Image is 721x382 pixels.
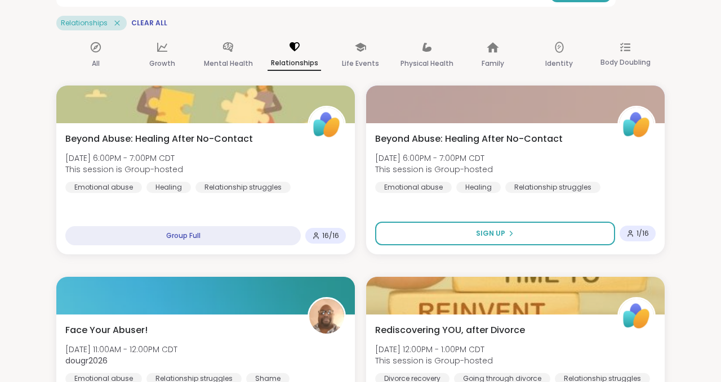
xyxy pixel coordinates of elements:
[65,164,183,175] span: This session is Group-hosted
[65,132,253,146] span: Beyond Abuse: Healing After No-Contact
[619,299,654,334] img: ShareWell
[456,182,501,193] div: Healing
[131,19,167,28] span: Clear All
[375,132,563,146] span: Beyond Abuse: Healing After No-Contact
[342,57,379,70] p: Life Events
[375,222,615,245] button: Sign Up
[65,182,142,193] div: Emotional abuse
[375,164,493,175] span: This session is Group-hosted
[322,231,339,240] span: 16 / 16
[375,355,493,366] span: This session is Group-hosted
[545,57,573,70] p: Identity
[619,107,654,142] img: ShareWell
[65,344,177,355] span: [DATE] 11:00AM - 12:00PM CDT
[61,19,108,28] span: Relationships
[375,323,525,337] span: Rediscovering YOU, after Divorce
[309,299,344,334] img: dougr2026
[400,57,453,70] p: Physical Health
[482,57,504,70] p: Family
[65,355,108,366] b: dougr2026
[149,57,175,70] p: Growth
[375,182,452,193] div: Emotional abuse
[375,344,493,355] span: [DATE] 12:00PM - 1:00PM CDT
[476,228,505,239] span: Sign Up
[309,107,344,142] img: ShareWell
[65,323,148,337] span: Face Your Abuser!
[268,56,321,71] p: Relationships
[195,182,291,193] div: Relationship struggles
[637,229,649,238] span: 1 / 16
[65,226,301,245] div: Group Full
[600,56,651,69] p: Body Doubling
[204,57,253,70] p: Mental Health
[375,152,493,164] span: [DATE] 6:00PM - 7:00PM CDT
[65,152,183,164] span: [DATE] 6:00PM - 7:00PM CDT
[92,57,100,70] p: All
[146,182,191,193] div: Healing
[505,182,600,193] div: Relationship struggles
